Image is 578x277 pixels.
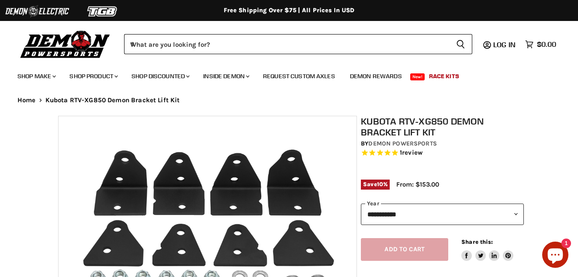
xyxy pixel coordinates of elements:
[377,181,383,187] span: 10
[521,38,561,51] a: $0.00
[493,40,516,49] span: Log in
[11,67,61,85] a: Shop Make
[361,139,524,149] div: by
[461,239,493,245] span: Share this:
[537,40,556,48] span: $0.00
[361,180,390,189] span: Save %
[125,67,195,85] a: Shop Discounted
[361,116,524,138] h1: Kubota RTV-XG850 Demon Bracket Lift Kit
[63,67,123,85] a: Shop Product
[17,97,36,104] a: Home
[410,73,425,80] span: New!
[396,180,439,188] span: From: $153.00
[17,28,113,59] img: Demon Powersports
[124,34,472,54] form: Product
[489,41,521,48] a: Log in
[124,34,449,54] input: When autocomplete results are available use up and down arrows to review and enter to select
[368,140,436,147] a: Demon Powersports
[45,97,180,104] span: Kubota RTV-XG850 Demon Bracket Lift Kit
[422,67,466,85] a: Race Kits
[70,3,135,20] img: TGB Logo 2
[256,67,342,85] a: Request Custom Axles
[11,64,554,85] ul: Main menu
[343,67,408,85] a: Demon Rewards
[197,67,255,85] a: Inside Demon
[402,149,422,157] span: review
[4,3,70,20] img: Demon Electric Logo 2
[461,238,513,261] aside: Share this:
[540,242,571,270] inbox-online-store-chat: Shopify online store chat
[361,149,524,158] span: Rated 5.0 out of 5 stars 1 reviews
[449,34,472,54] button: Search
[400,149,422,157] span: 1 reviews
[361,204,524,225] select: year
